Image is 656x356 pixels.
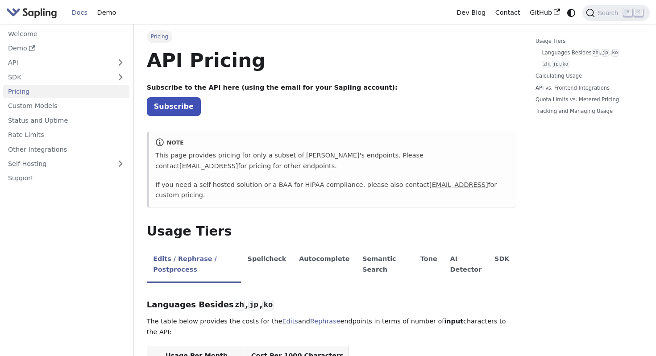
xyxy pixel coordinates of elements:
[147,30,172,43] span: Pricing
[525,6,565,20] a: GitHub
[595,9,623,17] span: Search
[536,37,640,46] a: Usage Tiers
[623,8,632,17] kbd: ⌘
[3,99,129,112] a: Custom Models
[490,6,525,20] a: Contact
[6,6,57,19] img: Sapling.ai
[3,42,129,55] a: Demo
[3,143,129,156] a: Other Integrations
[3,172,129,185] a: Support
[147,84,398,91] strong: Subscribe to the API here (using the email for your Sapling account):
[67,6,92,20] a: Docs
[262,300,274,310] code: ko
[234,300,245,310] code: zh
[179,162,238,170] a: [EMAIL_ADDRESS]
[147,248,241,283] li: Edits / Rephrase / Postprocess
[3,27,129,40] a: Welcome
[147,316,516,338] p: The table below provides the costs for the and endpoints in terms of number of characters to the ...
[310,318,340,325] a: Rephrase
[112,56,129,69] button: Expand sidebar category 'API'
[536,95,640,104] a: Quota Limits vs. Metered Pricing
[147,224,516,240] h2: Usage Tiers
[601,49,609,57] code: jp
[112,70,129,83] button: Expand sidebar category 'SDK'
[561,61,569,68] code: ko
[248,300,259,310] code: jp
[542,61,550,68] code: zh
[3,114,129,127] a: Status and Uptime
[3,85,129,98] a: Pricing
[155,150,509,172] p: This page provides pricing for only a subset of [PERSON_NAME]'s endpoints. Please contact for pri...
[147,30,516,43] nav: Breadcrumbs
[444,318,463,325] strong: input
[3,128,129,141] a: Rate Limits
[155,180,509,201] p: If you need a self-hosted solution or a BAA for HIPAA compliance, please also contact for custom ...
[147,48,516,72] h1: API Pricing
[582,5,649,21] button: Search (Command+K)
[488,248,516,283] li: SDK
[6,6,60,19] a: Sapling.ai
[452,6,490,20] a: Dev Blog
[634,8,643,17] kbd: K
[3,70,112,83] a: SDK
[147,97,201,116] a: Subscribe
[444,248,488,283] li: AI Detector
[536,107,640,116] a: Tracking and Managing Usage
[414,248,444,283] li: Tone
[565,6,578,19] button: Switch between dark and light mode (currently system mode)
[356,248,414,283] li: Semantic Search
[552,61,560,68] code: jp
[3,56,112,69] a: API
[3,157,129,170] a: Self-Hosting
[147,300,516,310] h3: Languages Besides , ,
[282,318,298,325] a: Edits
[542,60,636,69] a: zh,jp,ko
[293,248,356,283] li: Autocomplete
[542,49,636,57] a: Languages Besideszh,jp,ko
[536,72,640,80] a: Calculating Usage
[92,6,121,20] a: Demo
[536,84,640,92] a: API vs. Frontend Integrations
[241,248,293,283] li: Spellcheck
[611,49,619,57] code: ko
[592,49,600,57] code: zh
[429,181,488,188] a: [EMAIL_ADDRESS]
[155,138,509,149] div: note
